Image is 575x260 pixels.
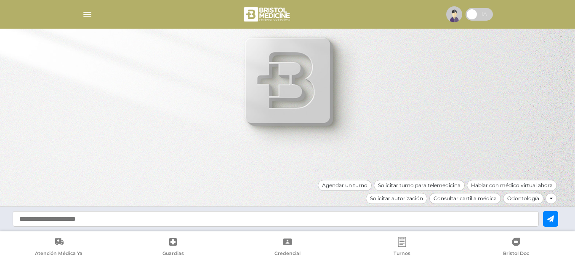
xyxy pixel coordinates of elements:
[230,237,345,258] a: Credencial
[394,250,410,258] span: Turnos
[446,6,462,22] img: profile-placeholder.svg
[82,9,93,20] img: Cober_menu-lines-white.svg
[116,237,231,258] a: Guardias
[459,237,573,258] a: Bristol Doc
[345,237,459,258] a: Turnos
[374,180,465,191] div: Solicitar turno para telemedicina
[242,4,293,24] img: bristol-medicine-blanco.png
[162,250,184,258] span: Guardias
[35,250,83,258] span: Atención Médica Ya
[467,180,557,191] div: Hablar con médico virtual ahora
[503,250,529,258] span: Bristol Doc
[274,250,301,258] span: Credencial
[2,237,116,258] a: Atención Médica Ya
[429,193,501,204] div: Consultar cartilla médica
[366,193,427,204] div: Solicitar autorización
[318,180,372,191] div: Agendar un turno
[503,193,543,204] div: Odontología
